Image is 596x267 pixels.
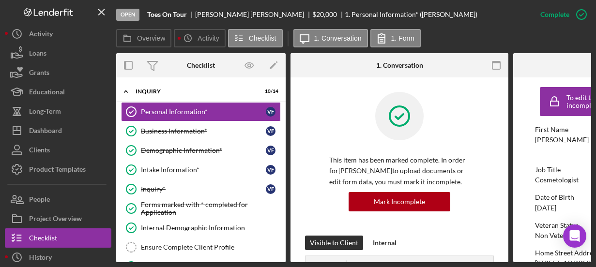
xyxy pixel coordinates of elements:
[345,11,477,18] div: 1. Personal Information* ([PERSON_NAME])
[141,166,266,174] div: Intake Information*
[374,192,425,211] div: Mark Incomplete
[141,108,266,116] div: Personal Information*
[136,89,254,94] div: INQUIRY
[121,141,281,160] a: Demographic Information*VF
[29,140,50,162] div: Clients
[5,102,111,121] button: Long-Term
[5,63,111,82] button: Grants
[376,61,423,69] div: 1. Conversation
[266,107,275,117] div: V F
[266,184,275,194] div: V F
[261,89,278,94] div: 10 / 14
[141,201,280,216] div: Forms marked with * completed for Application
[370,29,421,47] button: 1. Form
[29,209,82,231] div: Project Overview
[531,5,591,24] button: Complete
[141,185,266,193] div: Inquiry*
[368,236,401,250] button: Internal
[29,121,62,143] div: Dashboard
[5,24,111,44] button: Activity
[198,34,219,42] label: Activity
[349,192,450,211] button: Mark Incomplete
[121,237,281,257] a: Ensure Complete Client Profile
[5,82,111,102] button: Educational
[5,160,111,179] button: Product Templates
[5,209,111,228] button: Project Overview
[147,11,187,18] b: Toes On Tour
[121,102,281,121] a: Personal Information*VF
[535,126,590,133] div: First Name
[137,34,165,42] label: Overview
[228,29,283,47] button: Checklist
[116,9,139,21] div: Open
[141,224,280,232] div: Internal Demographic Information
[535,232,573,239] div: Non Veteran
[187,61,215,69] div: Checklist
[312,10,337,18] span: $20,000
[116,29,171,47] button: Overview
[249,34,276,42] label: Checklist
[29,24,53,46] div: Activity
[29,102,61,123] div: Long-Term
[310,236,358,250] div: Visible to Client
[540,5,569,24] div: Complete
[29,228,57,250] div: Checklist
[29,82,65,104] div: Educational
[141,127,266,135] div: Business Information*
[5,228,111,248] button: Checklist
[391,34,414,42] label: 1. Form
[563,224,586,248] div: Open Intercom Messenger
[29,44,46,65] div: Loans
[5,248,111,267] button: History
[266,165,275,175] div: V F
[121,199,281,218] a: Forms marked with * completed for Application
[5,121,111,140] button: Dashboard
[174,29,225,47] button: Activity
[5,44,111,63] button: Loans
[329,155,470,187] p: This item has been marked complete. In order for [PERSON_NAME] to upload documents or edit form d...
[121,121,281,141] a: Business Information*VF
[266,146,275,155] div: V F
[314,34,362,42] label: 1. Conversation
[535,204,556,212] div: [DATE]
[29,160,86,181] div: Product Templates
[305,236,363,250] button: Visible to Client
[373,236,397,250] div: Internal
[29,190,50,211] div: People
[121,179,281,199] a: Inquiry*VF
[121,218,281,237] a: Internal Demographic Information
[141,147,266,154] div: Demographic Information*
[141,243,280,251] div: Ensure Complete Client Profile
[29,63,49,85] div: Grants
[195,11,312,18] div: [PERSON_NAME] [PERSON_NAME]
[266,126,275,136] div: V F
[5,140,111,160] button: Clients
[535,176,579,184] div: Cosmetologist
[121,160,281,179] a: Intake Information*VF
[293,29,368,47] button: 1. Conversation
[535,136,589,144] div: [PERSON_NAME]
[5,190,111,209] button: People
